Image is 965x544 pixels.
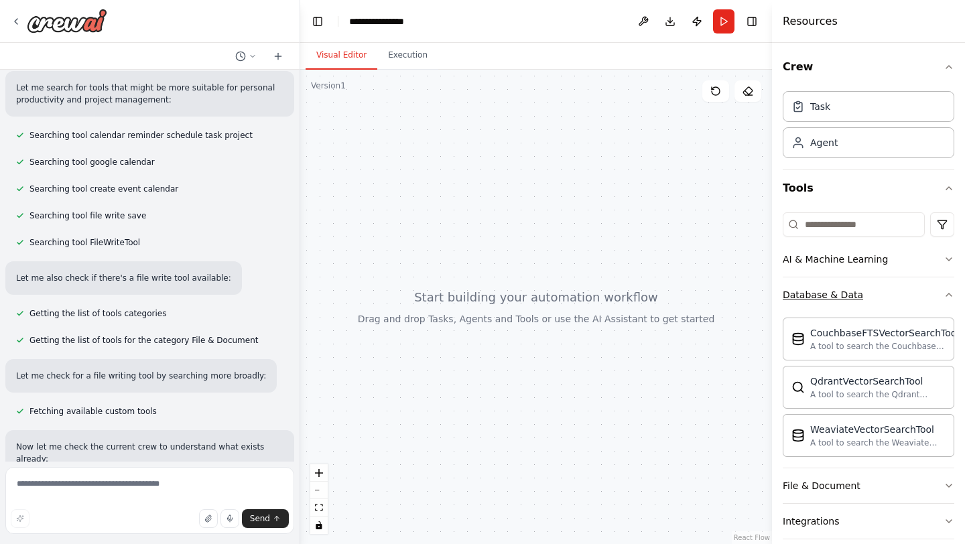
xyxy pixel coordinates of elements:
span: Getting the list of tools for the category File & Document [29,335,258,346]
div: A tool to search the Couchbase database for relevant information on internal documents. [810,341,959,352]
span: Searching tool calendar reminder schedule task project [29,130,253,141]
div: QdrantVectorSearchTool [810,375,946,388]
span: Searching tool google calendar [29,157,155,167]
button: Execution [377,42,438,70]
button: fit view [310,499,328,517]
div: Agent [810,136,838,149]
button: Send [242,509,289,528]
div: Database & Data [783,288,863,301]
p: Let me search for tools that might be more suitable for personal productivity and project managem... [16,82,283,106]
button: Integrations [783,504,954,539]
img: Qdrantvectorsearchtool [791,381,805,394]
div: WeaviateVectorSearchTool [810,423,946,436]
img: Logo [27,9,107,33]
span: Getting the list of tools categories [29,308,166,319]
button: Improve this prompt [11,509,29,528]
p: Let me also check if there's a file write tool available: [16,272,231,284]
button: Visual Editor [306,42,377,70]
button: Start a new chat [267,48,289,64]
div: Integrations [783,515,839,528]
img: Weaviatevectorsearchtool [791,429,805,442]
div: Crew [783,86,954,169]
span: Fetching available custom tools [29,406,157,417]
button: Hide left sidebar [308,12,327,31]
span: Searching tool create event calendar [29,184,178,194]
button: Crew [783,48,954,86]
button: AI & Machine Learning [783,242,954,277]
nav: breadcrumb [349,15,418,28]
img: Couchbaseftsvectorsearchtool [791,332,805,346]
button: toggle interactivity [310,517,328,534]
button: Upload files [199,509,218,528]
div: Task [810,100,830,113]
button: Click to speak your automation idea [220,509,239,528]
div: Database & Data [783,312,954,468]
p: Now let me check the current crew to understand what exists already: [16,441,283,465]
div: A tool to search the Weaviate database for relevant information on internal documents. [810,437,946,448]
button: File & Document [783,468,954,503]
div: AI & Machine Learning [783,253,888,266]
button: Switch to previous chat [230,48,262,64]
span: Send [250,513,270,524]
span: Searching tool FileWriteTool [29,237,140,248]
div: File & Document [783,479,860,492]
button: zoom out [310,482,328,499]
button: Hide right sidebar [743,12,761,31]
a: React Flow attribution [734,534,770,541]
div: React Flow controls [310,464,328,534]
button: zoom in [310,464,328,482]
div: A tool to search the Qdrant database for relevant information on internal documents. [810,389,946,400]
button: Tools [783,169,954,207]
span: Searching tool file write save [29,210,146,221]
button: Database & Data [783,277,954,312]
div: CouchbaseFTSVectorSearchTool [810,326,959,340]
h4: Resources [783,13,838,29]
div: Version 1 [311,80,346,91]
p: Let me check for a file writing tool by searching more broadly: [16,370,266,382]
